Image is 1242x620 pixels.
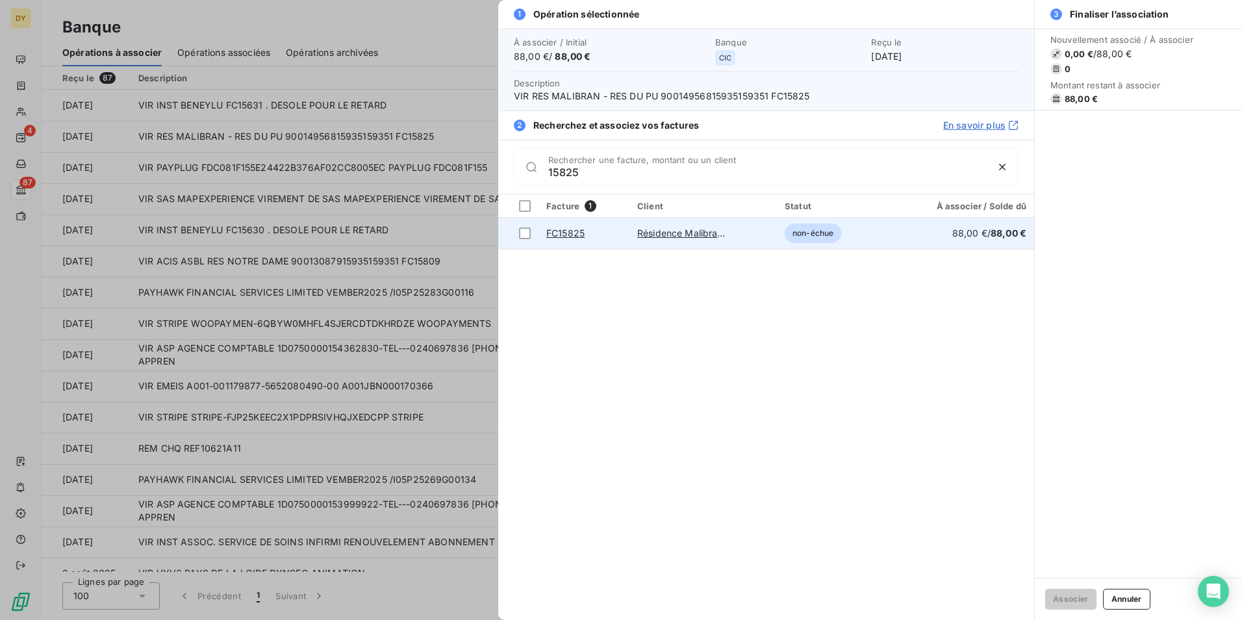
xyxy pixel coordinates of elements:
input: placeholder [548,166,987,179]
span: 0 [1065,64,1071,74]
button: Associer [1045,589,1096,610]
div: Client [637,201,769,211]
a: Résidence Malibran Acis Group [637,227,773,239]
span: Description [514,78,561,88]
span: Reçu le [871,37,1019,47]
span: VIR RES MALIBRAN - RES DU PU 90014956815935159351 FC15825 [514,90,1019,103]
span: Banque [715,37,863,47]
span: Nouvellement associé / À associer [1050,34,1193,45]
button: Annuler [1103,589,1150,610]
span: Finaliser l’association [1070,8,1169,21]
div: Facture [546,200,622,212]
span: 1 [514,8,526,20]
div: À associer / Solde dû [894,201,1026,211]
div: Statut [785,201,878,211]
a: En savoir plus [943,119,1019,132]
span: / 88,00 € [1093,47,1132,60]
span: non-échue [785,224,841,243]
span: 88,00 € [1065,94,1098,104]
span: 2 [514,120,526,131]
div: Open Intercom Messenger [1198,576,1229,607]
span: Recherchez et associez vos factures [533,119,699,132]
div: [DATE] [871,37,1019,63]
span: À associer / Initial [514,37,707,47]
span: 88,00 € [991,227,1026,239]
span: CIC [719,54,731,62]
span: 88,00 € [555,51,590,62]
span: 0,00 € [1065,49,1093,59]
span: 88,00 € / [952,227,1026,239]
span: 3 [1050,8,1062,20]
span: Opération sélectionnée [533,8,639,21]
span: 1 [585,200,596,212]
span: Montant restant à associer [1050,80,1193,90]
span: 88,00 € / [514,50,707,63]
a: FC15825 [546,227,585,239]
